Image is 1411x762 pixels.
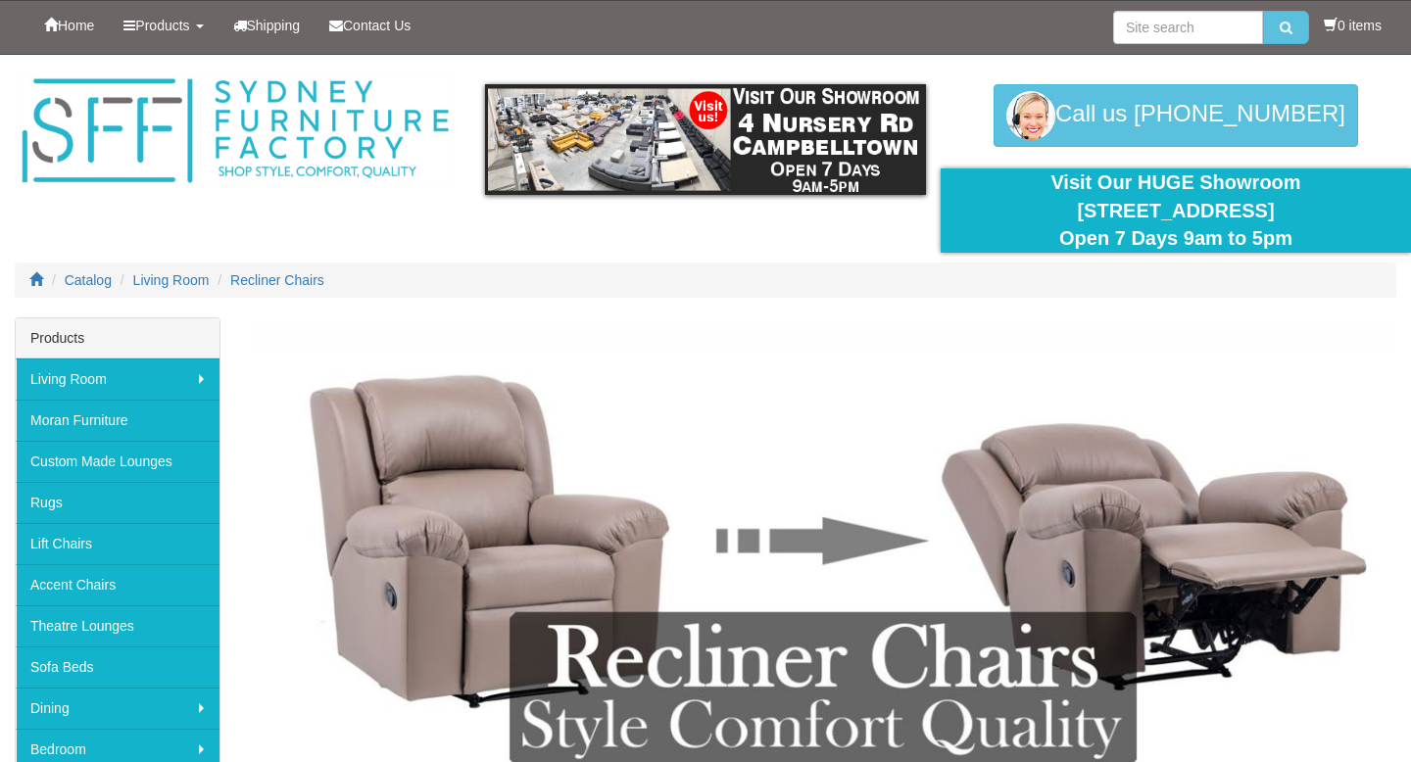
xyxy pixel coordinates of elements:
li: 0 items [1324,16,1382,35]
input: Site search [1113,11,1263,44]
a: Lift Chairs [16,523,219,564]
img: showroom.gif [485,84,926,195]
a: Dining [16,688,219,729]
a: Contact Us [315,1,425,50]
a: Catalog [65,272,112,288]
a: Custom Made Lounges [16,441,219,482]
a: Living Room [16,358,219,400]
a: Home [29,1,109,50]
a: Recliner Chairs [230,272,324,288]
div: Visit Our HUGE Showroom [STREET_ADDRESS] Open 7 Days 9am to 5pm [955,168,1396,253]
a: Sofa Beds [16,646,219,688]
span: Products [135,18,189,33]
span: Shipping [247,18,301,33]
span: Contact Us [343,18,411,33]
div: Products [16,318,219,358]
img: Sydney Furniture Factory [15,74,456,188]
a: Moran Furniture [16,400,219,441]
a: Rugs [16,482,219,523]
a: Living Room [133,272,210,288]
a: Products [109,1,218,50]
a: Shipping [219,1,316,50]
a: Theatre Lounges [16,605,219,646]
span: Home [58,18,94,33]
a: Accent Chairs [16,564,219,605]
